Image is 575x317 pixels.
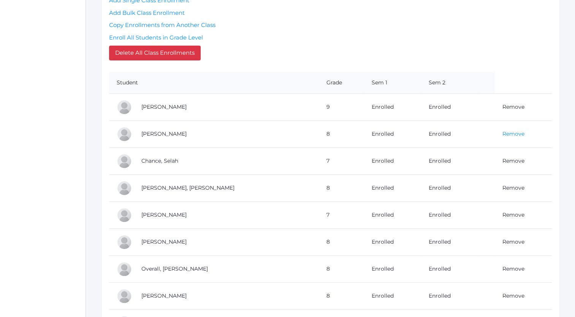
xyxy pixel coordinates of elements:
a: Enrolled [372,103,394,110]
a: [PERSON_NAME], [PERSON_NAME] [141,184,234,191]
a: Enrolled [429,103,451,110]
div: Chris Overall [117,262,132,277]
a: Enrolled [429,292,451,299]
div: Selah Chance [117,154,132,169]
td: 8 [319,282,364,309]
a: Remove [502,292,524,299]
a: [PERSON_NAME] [141,130,187,137]
a: Enrolled [429,211,451,218]
a: Remove [502,130,524,137]
a: Enrolled [372,130,394,137]
div: Marissa Myers [117,235,132,250]
td: 7 [319,147,364,174]
a: Enroll All Students in Grade Level [109,34,203,41]
a: Enrolled [372,238,394,245]
td: 8 [319,228,364,255]
a: Overall, [PERSON_NAME] [141,265,208,272]
a: Enrolled [429,130,451,137]
th: Student [109,72,319,94]
a: Remove [502,238,524,245]
div: Eva Carr [117,127,132,142]
a: [PERSON_NAME] [141,103,187,110]
a: Remove [502,211,524,218]
td: 9 [319,94,364,120]
a: Enrolled [372,157,394,164]
a: Enrolled [429,238,451,245]
a: [PERSON_NAME] [141,292,187,299]
a: Enrolled [372,184,394,191]
td: 8 [319,255,364,282]
div: Levi Erner [117,208,132,223]
td: 7 [319,201,364,228]
th: Grade [319,72,364,94]
a: Remove [502,103,524,110]
a: Remove [502,184,524,191]
a: Enrolled [429,265,451,272]
a: [PERSON_NAME] [141,211,187,218]
a: Enrolled [372,292,394,299]
a: Add Bulk Class Enrollment [109,9,185,16]
a: Copy Enrollments from Another Class [109,21,215,29]
th: Sem 1 [364,72,421,94]
div: Pierce Brozek [117,100,132,115]
a: Enrolled [429,184,451,191]
a: [PERSON_NAME] [141,238,187,245]
a: Delete All Class Enrollments [109,46,201,60]
a: Enrolled [429,157,451,164]
div: Presley Davenport [117,181,132,196]
td: 8 [319,120,364,147]
a: Remove [502,157,524,164]
a: Chance, Selah [141,157,178,164]
div: Olivia Puha [117,288,132,304]
td: 8 [319,174,364,201]
a: Enrolled [372,265,394,272]
a: Remove [502,265,524,272]
a: Enrolled [372,211,394,218]
th: Sem 2 [421,72,478,94]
